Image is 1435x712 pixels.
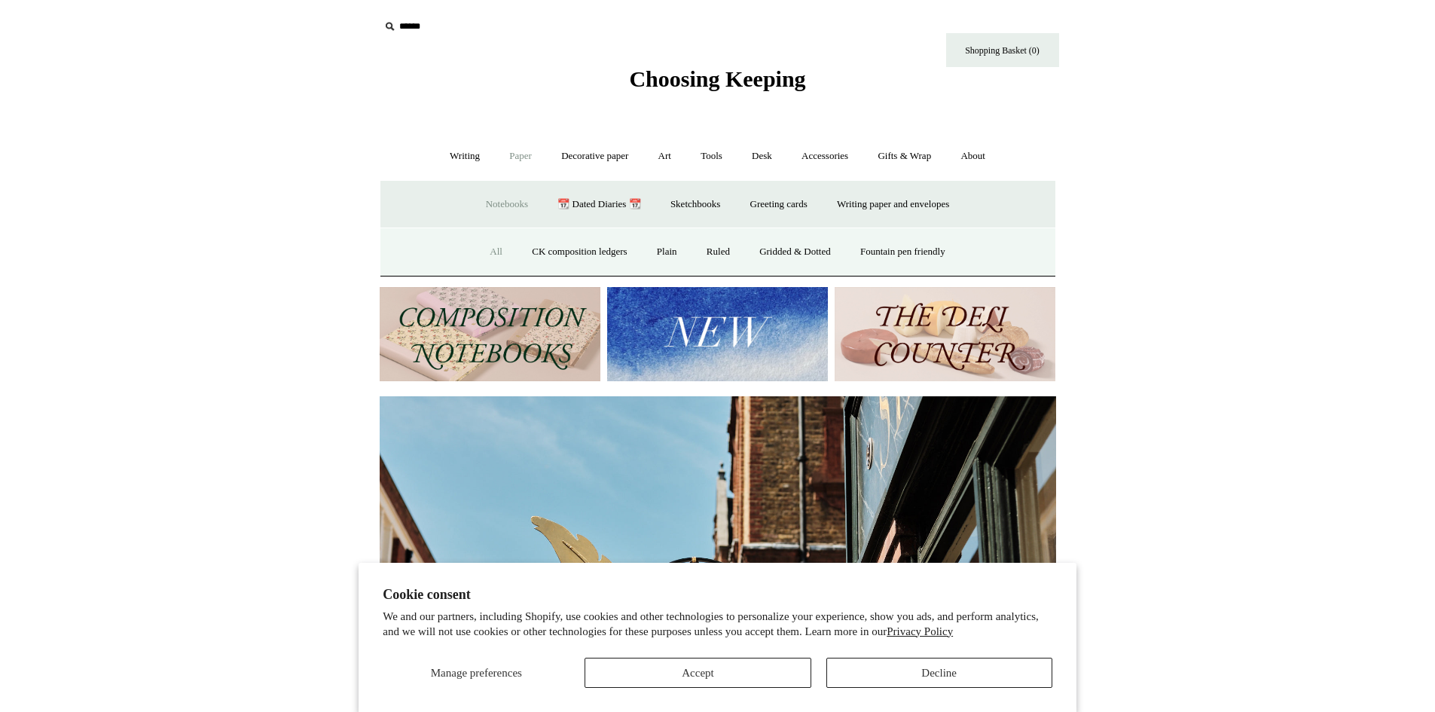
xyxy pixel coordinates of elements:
p: We and our partners, including Shopify, use cookies and other technologies to personalize your ex... [383,610,1052,639]
button: Manage preferences [383,658,569,688]
a: CK composition ledgers [518,232,640,272]
a: Desk [738,136,786,176]
img: The Deli Counter [835,287,1055,381]
a: Greeting cards [737,185,821,225]
a: Gifts & Wrap [864,136,945,176]
a: Privacy Policy [887,625,953,637]
span: Manage preferences [431,667,522,679]
a: Accessories [788,136,862,176]
a: Paper [496,136,545,176]
a: Gridded & Dotted [746,232,844,272]
a: 📆 Dated Diaries 📆 [544,185,654,225]
a: Writing [436,136,493,176]
a: Plain [643,232,691,272]
button: Accept [585,658,811,688]
a: About [947,136,999,176]
a: All [476,232,516,272]
a: Tools [687,136,736,176]
img: New.jpg__PID:f73bdf93-380a-4a35-bcfe-7823039498e1 [607,287,828,381]
a: Fountain pen friendly [847,232,959,272]
img: 202302 Composition ledgers.jpg__PID:69722ee6-fa44-49dd-a067-31375e5d54ec [380,287,600,381]
a: Choosing Keeping [629,78,805,89]
a: Ruled [693,232,743,272]
a: Sketchbooks [657,185,734,225]
h2: Cookie consent [383,587,1052,603]
a: Writing paper and envelopes [823,185,963,225]
a: Notebooks [472,185,542,225]
a: Art [645,136,685,176]
a: Shopping Basket (0) [946,33,1059,67]
button: Decline [826,658,1052,688]
a: Decorative paper [548,136,642,176]
span: Choosing Keeping [629,66,805,91]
